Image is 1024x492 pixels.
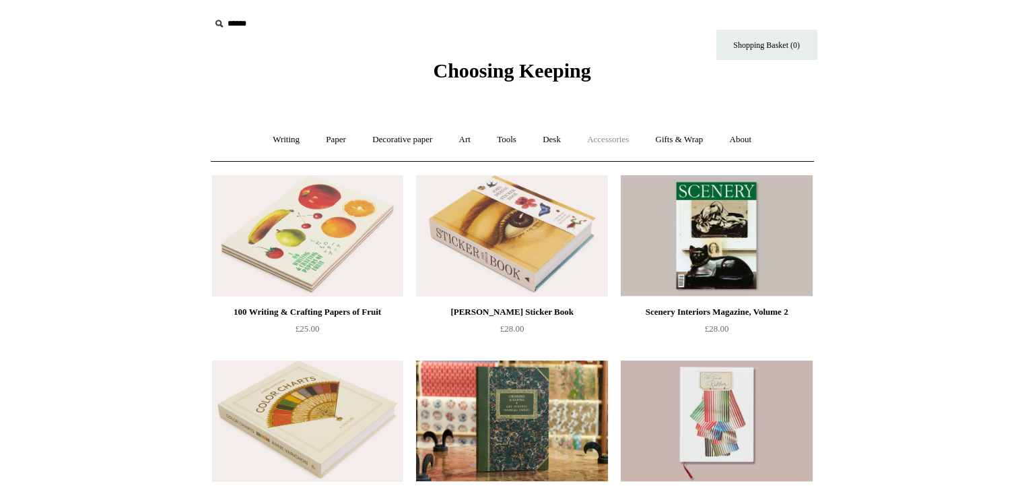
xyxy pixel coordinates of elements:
a: 'The French Ribbon' by Suzanne Slesin 'The French Ribbon' by Suzanne Slesin [621,361,812,482]
a: Gifts & Wrap [643,122,715,158]
a: Choosing Keeping [433,70,590,80]
img: 'Colour Charts: A History' by Anne Varichon [212,361,403,482]
a: 100 Writing & Crafting Papers of Fruit £25.00 [212,304,403,359]
a: Tools [485,122,528,158]
span: £25.00 [296,324,320,334]
span: £28.00 [705,324,729,334]
a: Decorative paper [360,122,444,158]
img: One Hundred Marbled Papers, John Jeffery - Edition 1 of 2 [416,361,607,482]
a: Desk [531,122,573,158]
a: Scenery Interiors Magazine, Volume 2 £28.00 [621,304,812,359]
a: 'Colour Charts: A History' by Anne Varichon 'Colour Charts: A History' by Anne Varichon [212,361,403,482]
a: About [717,122,763,158]
a: 100 Writing & Crafting Papers of Fruit 100 Writing & Crafting Papers of Fruit [212,175,403,297]
div: Scenery Interiors Magazine, Volume 2 [624,304,809,320]
a: John Derian Sticker Book John Derian Sticker Book [416,175,607,297]
a: [PERSON_NAME] Sticker Book £28.00 [416,304,607,359]
a: Shopping Basket (0) [716,30,817,60]
img: John Derian Sticker Book [416,175,607,297]
a: Accessories [575,122,641,158]
a: Scenery Interiors Magazine, Volume 2 Scenery Interiors Magazine, Volume 2 [621,175,812,297]
img: 'The French Ribbon' by Suzanne Slesin [621,361,812,482]
span: Choosing Keeping [433,59,590,82]
a: Paper [314,122,358,158]
div: 100 Writing & Crafting Papers of Fruit [215,304,400,320]
img: 100 Writing & Crafting Papers of Fruit [212,175,403,297]
a: Art [447,122,483,158]
span: £28.00 [500,324,524,334]
div: [PERSON_NAME] Sticker Book [419,304,604,320]
a: Writing [261,122,312,158]
img: Scenery Interiors Magazine, Volume 2 [621,175,812,297]
a: One Hundred Marbled Papers, John Jeffery - Edition 1 of 2 One Hundred Marbled Papers, John Jeffer... [416,361,607,482]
